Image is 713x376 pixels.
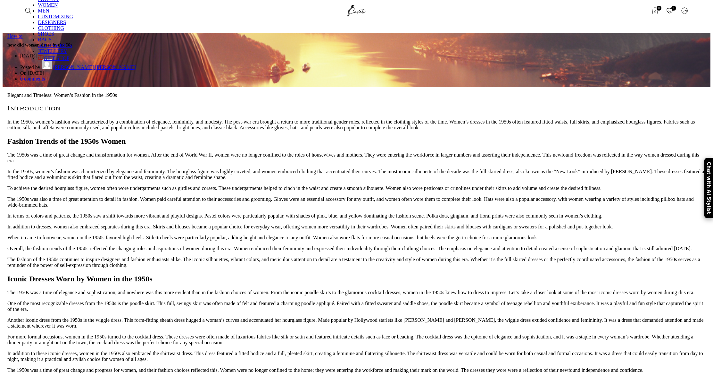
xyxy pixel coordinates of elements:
p: When it came to footwear, women in the 1950s favored high heels. Stiletto heels were particularly... [7,235,706,241]
p: Another iconic dress from the 1950s is the wiggle dress. This form-fitting sheath dress hugged a ... [7,317,706,329]
a: SHOES [38,31,54,37]
p: In addition to dresses, women also embraced separates during this era. Skirts and blouses became ... [7,224,706,230]
a: JEWELLERY [38,48,67,54]
span: comments [24,76,45,81]
p: One of the most recognizable dresses from the 1950s is the poodle skirt. This full, swingy skirt ... [7,301,706,312]
li: On [DATE] [20,70,706,76]
a: How to [7,33,23,39]
p: Overall, the fashion trends of the 1950s reflected the changing roles and aspirations of women du... [7,246,706,252]
span: 0 [671,6,676,11]
h1: Iconic Dresses Worn by Women in the 1950s [7,275,706,283]
time: [DATE] [20,53,37,58]
a: [PERSON_NAME] [PERSON_NAME] [53,64,136,70]
p: In addition to these iconic dresses, women in the 1950s also embraced the shirtwaist dress. This ... [7,351,706,362]
span: GIFT SHOP [44,56,69,61]
a: DESIGNERS [38,20,66,25]
a: BAGS [38,37,52,42]
p: The 1950s was a time of great change and progress for women, and their fashion choices reflected ... [7,367,706,373]
p: The fashion of the 1950s continues to inspire designers and fashion enthusiasts alike. The iconic... [7,257,706,268]
p: The 1950s was also a time of great attention to detail in fashion. Women paid careful attention t... [7,196,706,208]
span: 0 [657,6,661,11]
a: CUSTOMIZING [38,14,73,19]
p: In terms of colors and patterns, the 1950s saw a shift towards more vibrant and playful designs. ... [7,213,706,219]
p: The 1950s was a time of great change and transformation for women. After the end of World War II,... [7,152,706,164]
p: In the 1950s, women’s fashion was characterized by a combination of elegance, femininity, and mod... [7,119,706,131]
a: 0 [649,4,662,17]
p: Elegant and Timeless: Women’s Fashion in the 1950s [7,92,706,98]
a: CLOTHING [38,25,64,31]
p: To achieve the desired hourglass figure, women often wore undergarments such as girdles and corse... [7,185,706,191]
img: Coveti [346,3,367,19]
a: Site logo [346,14,367,20]
a: MEN [38,8,49,13]
span: Posted by [20,64,40,70]
a: Search [22,4,35,17]
a: GIFT SHOP [38,56,69,61]
p: In the 1950s, women’s fashion was characterized by elegance and femininity. The hourglass figure ... [7,169,706,180]
a: 0 [663,4,676,17]
div: My Wishlist [663,4,676,17]
a: WOMEN [38,2,58,8]
h1: how did women dress in the 50s [7,42,706,48]
p: The 1950s was a time of elegance and sophistication, and nowhere was this more evident than in th... [7,290,706,295]
img: GiftBag [38,54,44,60]
a: ACCESSORIES [38,43,72,48]
h2: Introduction [7,105,706,113]
h1: Fashion Trends of the 1950s Women [7,137,706,146]
a: 0 comments [20,76,45,81]
span: 0 [20,76,23,81]
p: For more formal occasions, women in the 1950s turned to the cocktail dress. These dresses were of... [7,334,706,346]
